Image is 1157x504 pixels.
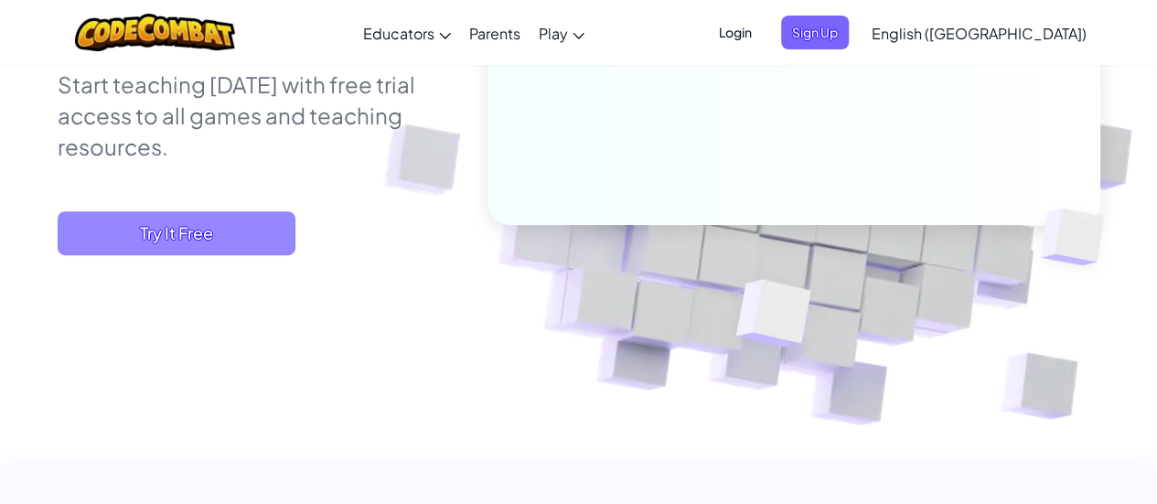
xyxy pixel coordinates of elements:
[539,24,568,43] span: Play
[530,8,594,58] a: Play
[872,24,1087,43] span: English ([GEOGRAPHIC_DATA])
[708,16,763,49] button: Login
[363,24,434,43] span: Educators
[354,8,460,58] a: Educators
[781,16,849,49] button: Sign Up
[862,8,1096,58] a: English ([GEOGRAPHIC_DATA])
[58,69,461,162] p: Start teaching [DATE] with free trial access to all games and teaching resources.
[691,241,854,392] img: Overlap cubes
[460,8,530,58] a: Parents
[58,211,295,255] button: Try It Free
[75,14,235,51] img: CodeCombat logo
[1010,170,1147,304] img: Overlap cubes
